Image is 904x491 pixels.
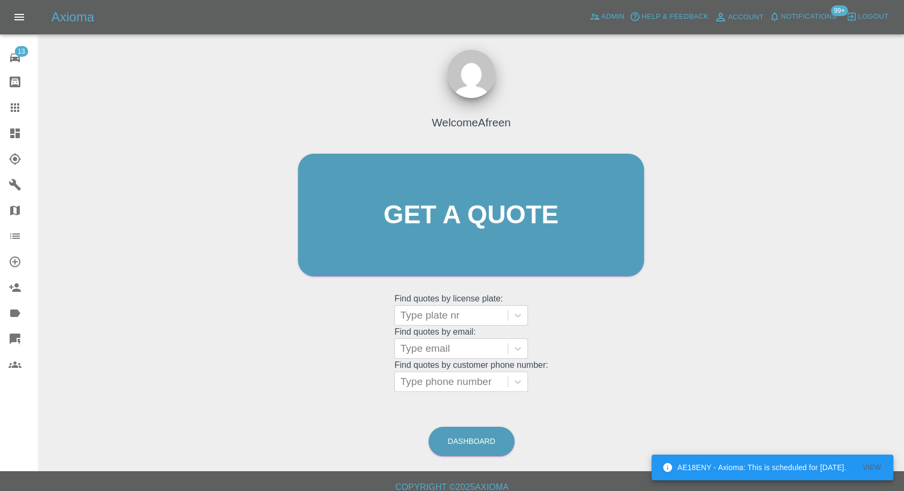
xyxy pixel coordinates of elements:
[601,11,625,23] span: Admin
[6,4,32,30] button: Open drawer
[844,9,891,25] button: Logout
[51,9,94,26] h5: Axioma
[858,11,888,23] span: Logout
[394,294,548,326] grid: Find quotes by license plate:
[627,9,711,25] button: Help & Feedback
[428,427,515,456] a: Dashboard
[767,9,839,25] button: Notifications
[587,9,627,25] a: Admin
[728,11,764,24] span: Account
[711,9,767,26] a: Account
[14,46,28,57] span: 13
[781,11,837,23] span: Notifications
[394,327,548,359] grid: Find quotes by email:
[662,458,846,477] div: AE18ENY - Axioma: This is scheduled for [DATE].
[394,360,548,392] grid: Find quotes by customer phone number:
[641,11,708,23] span: Help & Feedback
[432,114,511,131] h4: Welcome Afreen
[447,50,495,98] img: ...
[831,5,848,16] span: 99+
[298,154,644,276] a: Get a quote
[855,459,889,476] button: View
